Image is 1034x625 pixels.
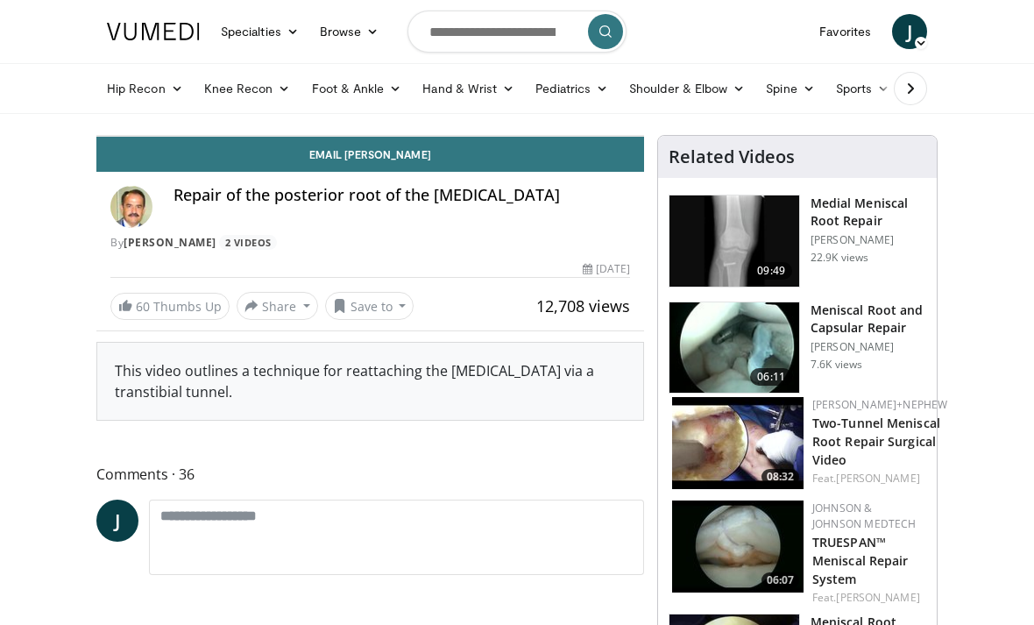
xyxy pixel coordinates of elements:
a: Sports [825,71,901,106]
img: Avatar [110,186,152,228]
a: 06:07 [672,501,804,593]
div: Feat. [812,471,947,487]
button: Save to [325,292,414,320]
a: [PERSON_NAME] [836,471,919,486]
img: VuMedi Logo [107,23,200,40]
h4: Repair of the posterior root of the [MEDICAL_DATA] [174,186,630,205]
div: Feat. [812,590,923,606]
a: Specialties [210,14,309,49]
a: TRUESPAN™ Meniscal Repair System [812,534,909,587]
span: 06:07 [761,572,799,588]
span: 60 [136,298,150,315]
img: 1119205_3.png.150x105_q85_crop-smart_upscale.jpg [669,195,799,287]
p: [PERSON_NAME] [811,233,926,247]
a: Johnson & Johnson MedTech [812,501,917,531]
p: 7.6K views [811,358,862,372]
a: Browse [309,14,390,49]
span: 06:11 [750,368,792,386]
a: [PERSON_NAME] [836,590,919,605]
p: 22.9K views [811,251,868,265]
p: [PERSON_NAME] [811,340,926,354]
h3: Medial Meniscal Root Repair [811,195,926,230]
a: Foot & Ankle [301,71,413,106]
a: J [96,500,138,542]
a: Pediatrics [525,71,619,106]
div: This video outlines a technique for reattaching the [MEDICAL_DATA] via a transtibial tunnel. [115,360,626,402]
h3: Meniscal Root and Capsular Repair [811,302,926,337]
button: Share [237,292,318,320]
a: Spine [755,71,825,106]
a: Email [PERSON_NAME] [96,137,644,172]
a: Favorites [809,14,882,49]
a: Two-Tunnel Meniscal Root Repair Surgical Video [812,415,940,468]
a: 08:32 [672,397,804,489]
a: J [892,14,927,49]
h4: Related Videos [669,146,795,167]
a: 09:49 Medial Meniscal Root Repair [PERSON_NAME] 22.9K views [669,195,926,288]
span: 09:49 [750,262,792,280]
span: 12,708 views [536,295,630,316]
span: Comments 36 [96,463,644,486]
a: Knee Recon [194,71,301,106]
a: 2 Videos [219,235,277,250]
img: e42d750b-549a-4175-9691-fdba1d7a6a0f.150x105_q85_crop-smart_upscale.jpg [672,501,804,593]
a: [PERSON_NAME] [124,235,216,250]
img: 81cf56f0-0f57-4094-a47a-f697b716f5f5.150x105_q85_crop-smart_upscale.jpg [672,397,804,489]
div: By [110,235,630,251]
img: bor_1.png.150x105_q85_crop-smart_upscale.jpg [669,302,799,394]
a: 60 Thumbs Up [110,293,230,320]
a: Shoulder & Elbow [619,71,755,106]
div: [DATE] [583,261,630,277]
a: Hand & Wrist [412,71,525,106]
a: 06:11 Meniscal Root and Capsular Repair [PERSON_NAME] 7.6K views [669,302,926,394]
a: Hip Recon [96,71,194,106]
span: 08:32 [761,469,799,485]
input: Search topics, interventions [407,11,627,53]
a: [PERSON_NAME]+Nephew [812,397,947,412]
